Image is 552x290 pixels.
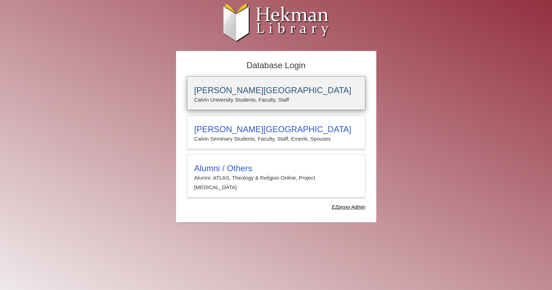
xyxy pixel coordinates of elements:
h3: [PERSON_NAME][GEOGRAPHIC_DATA] [194,124,358,134]
p: Alumni: ATLAS, Theology & Religion Online, Project [MEDICAL_DATA] [194,173,358,192]
h3: Alumni / Others [194,163,358,173]
p: Calvin University Students, Faculty, Staff [194,95,358,104]
a: [PERSON_NAME][GEOGRAPHIC_DATA]Calvin Seminary Students, Faculty, Staff, Emeriti, Spouses [187,115,365,149]
a: [PERSON_NAME][GEOGRAPHIC_DATA]Calvin University Students, Faculty, Staff [187,76,365,110]
h2: Database Login [183,58,369,73]
h3: [PERSON_NAME][GEOGRAPHIC_DATA] [194,85,358,95]
summary: Alumni / OthersAlumni: ATLAS, Theology & Religion Online, Project [MEDICAL_DATA] [194,163,358,192]
p: Calvin Seminary Students, Faculty, Staff, Emeriti, Spouses [194,134,358,143]
dfn: Use Alumni login [332,204,365,210]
